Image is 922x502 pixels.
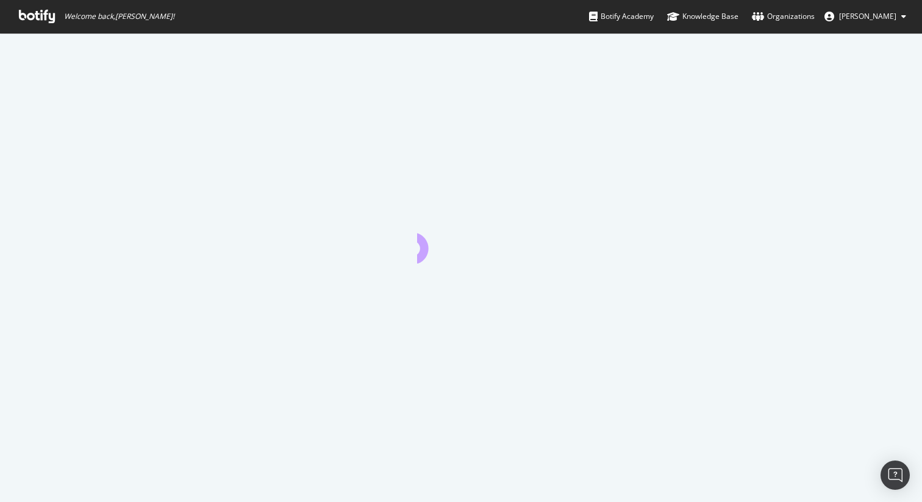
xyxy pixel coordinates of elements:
div: Knowledge Base [667,10,738,23]
span: Welcome back, [PERSON_NAME] ! [64,12,174,21]
button: [PERSON_NAME] [815,7,916,26]
div: Organizations [752,10,815,23]
span: Erwan BOULLé [839,11,896,21]
div: Open Intercom Messenger [881,461,910,490]
div: Botify Academy [589,10,654,23]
